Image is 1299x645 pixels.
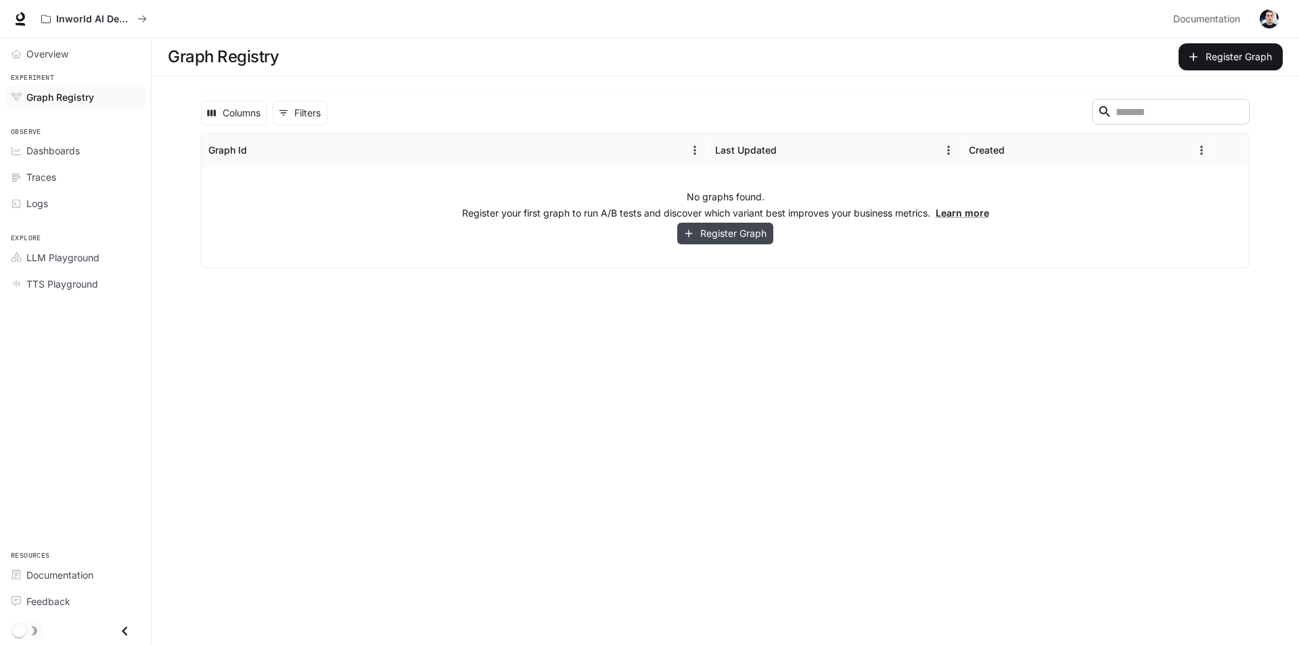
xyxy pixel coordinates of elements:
[5,563,145,587] a: Documentation
[26,594,70,608] span: Feedback
[5,165,145,189] a: Traces
[5,590,145,613] a: Feedback
[5,272,145,296] a: TTS Playground
[26,277,98,291] span: TTS Playground
[5,192,145,215] a: Logs
[26,568,93,582] span: Documentation
[248,140,269,160] button: Sort
[26,250,99,265] span: LLM Playground
[936,207,989,219] a: Learn more
[35,5,153,32] button: All workspaces
[1179,43,1283,70] button: Register Graph
[26,170,56,184] span: Traces
[715,144,777,156] div: Last Updated
[1168,5,1250,32] a: Documentation
[1260,9,1279,28] img: User avatar
[1006,140,1026,160] button: Sort
[938,140,959,160] button: Menu
[110,617,140,645] button: Close drawer
[208,144,247,156] div: Graph Id
[168,43,279,70] h1: Graph Registry
[1173,11,1240,28] span: Documentation
[685,140,705,160] button: Menu
[1092,99,1250,127] div: Search
[677,223,773,245] button: Register Graph
[26,47,68,61] span: Overview
[56,14,132,25] p: Inworld AI Demos
[26,90,94,104] span: Graph Registry
[26,143,80,158] span: Dashboards
[1191,140,1212,160] button: Menu
[5,246,145,269] a: LLM Playground
[12,623,26,638] span: Dark mode toggle
[26,196,48,210] span: Logs
[5,139,145,162] a: Dashboards
[969,144,1005,156] div: Created
[5,42,145,66] a: Overview
[201,101,267,125] button: Select columns
[1256,5,1283,32] button: User avatar
[462,206,989,220] p: Register your first graph to run A/B tests and discover which variant best improves your business...
[687,190,765,204] p: No graphs found.
[778,140,798,160] button: Sort
[5,85,145,109] a: Graph Registry
[273,101,327,125] button: Show filters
